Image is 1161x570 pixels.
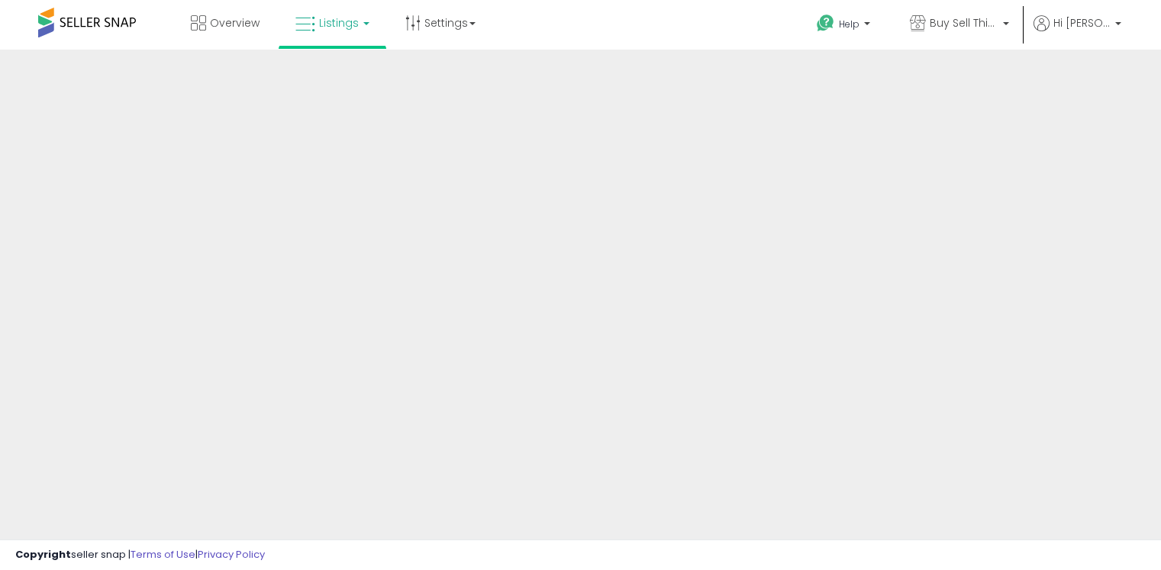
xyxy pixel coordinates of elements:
a: Hi [PERSON_NAME] [1034,15,1121,50]
a: Help [805,2,885,50]
i: Get Help [816,14,835,33]
span: Help [839,18,859,31]
div: seller snap | | [15,548,265,562]
span: Listings [319,15,359,31]
a: Privacy Policy [198,547,265,562]
a: Terms of Use [131,547,195,562]
span: Hi [PERSON_NAME] [1053,15,1111,31]
span: Overview [210,15,260,31]
strong: Copyright [15,547,71,562]
span: Buy Sell This & That [930,15,998,31]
